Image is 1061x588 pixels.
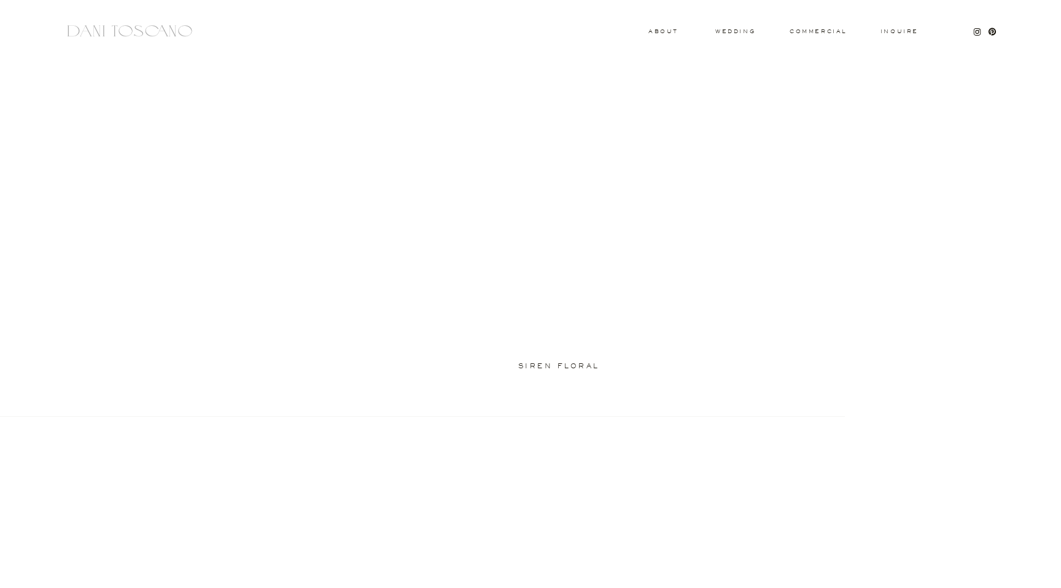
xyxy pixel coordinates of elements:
a: commercial [790,29,846,34]
a: Inquire [880,29,919,35]
a: wedding [715,29,755,33]
a: siren floral [518,363,656,371]
a: About [648,29,675,33]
